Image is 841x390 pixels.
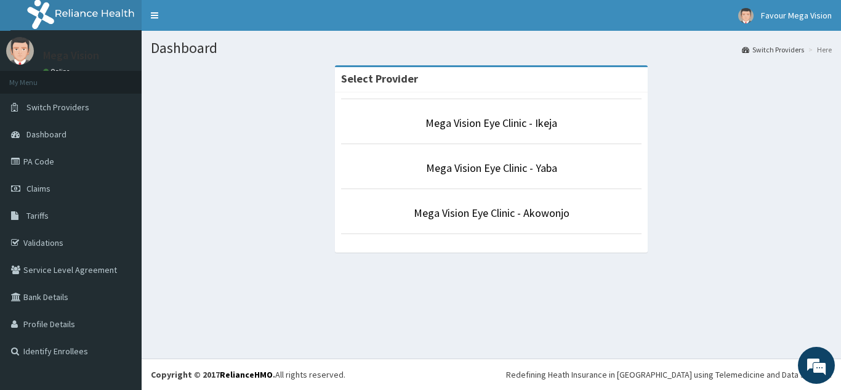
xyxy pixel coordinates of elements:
a: RelianceHMO [220,369,273,380]
h1: Dashboard [151,40,832,56]
a: Online [43,67,73,76]
p: Mega Vision [43,50,99,61]
strong: Select Provider [341,71,418,86]
img: User Image [6,37,34,65]
div: Redefining Heath Insurance in [GEOGRAPHIC_DATA] using Telemedicine and Data Science! [506,368,832,381]
span: Favour Mega Vision [761,10,832,21]
span: Dashboard [26,129,66,140]
strong: Copyright © 2017 . [151,369,275,380]
li: Here [805,44,832,55]
a: Mega Vision Eye Clinic - Yaba [426,161,557,175]
a: Mega Vision Eye Clinic - Ikeja [425,116,557,130]
img: User Image [738,8,754,23]
a: Mega Vision Eye Clinic - Akowonjo [414,206,569,220]
span: Tariffs [26,210,49,221]
span: Claims [26,183,50,194]
span: Switch Providers [26,102,89,113]
footer: All rights reserved. [142,359,841,390]
a: Switch Providers [742,44,804,55]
